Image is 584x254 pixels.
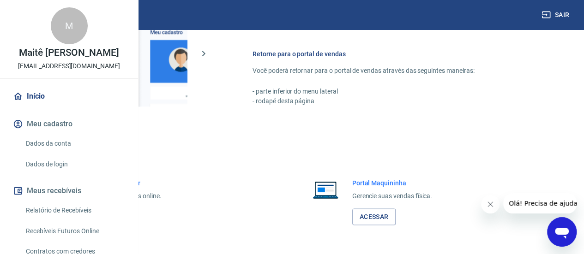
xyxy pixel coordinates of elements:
p: Maitê [PERSON_NAME] [19,48,119,58]
a: Acessar [352,208,396,225]
img: Imagem de um notebook aberto [306,178,345,201]
a: Dados de login [22,155,127,174]
a: Recebíveis Futuros Online [22,222,127,241]
span: Olá! Precisa de ajuda? [6,6,78,14]
h5: Acesso rápido [22,147,562,156]
button: Meus recebíveis [11,181,127,201]
iframe: Botão para abrir a janela de mensagens [547,217,577,247]
a: Dados da conta [22,134,127,153]
a: Início [11,86,127,106]
a: Relatório de Recebíveis [22,201,127,220]
p: - rodapé desta página [253,96,540,106]
h6: Portal Maquininha [352,178,433,188]
p: Gerencie suas vendas física. [352,191,433,201]
button: Sair [540,6,573,24]
h6: Retorne para o portal de vendas [253,49,540,59]
button: Meu cadastro [11,114,127,134]
div: M [51,7,88,44]
p: - parte inferior do menu lateral [253,87,540,96]
p: Você poderá retornar para o portal de vendas através das seguintes maneiras: [253,66,540,76]
iframe: Fechar mensagem [481,195,500,213]
iframe: Mensagem da empresa [503,193,577,213]
p: [EMAIL_ADDRESS][DOMAIN_NAME] [18,61,120,71]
